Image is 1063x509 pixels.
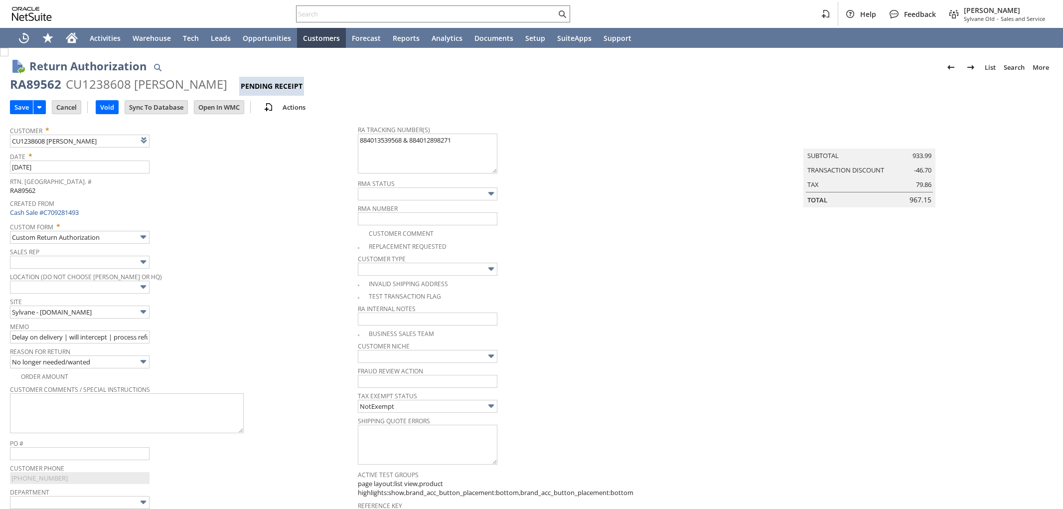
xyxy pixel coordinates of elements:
svg: Recent Records [18,32,30,44]
a: Search [1000,59,1029,75]
a: Actions [279,103,309,112]
img: More Options [138,281,149,293]
img: More Options [138,231,149,243]
a: Order Amount [21,372,68,381]
h1: Return Authorization [29,58,147,74]
svg: logo [12,7,52,21]
a: Test Transaction Flag [369,292,441,301]
span: SuiteApps [557,33,592,43]
input: No longer needed/wanted [10,355,150,368]
img: Next [965,61,977,73]
span: Warehouse [133,33,171,43]
img: More Options [138,256,149,268]
span: [PERSON_NAME] [964,5,1045,15]
a: Fraud Review Action [358,367,423,375]
a: Tech [177,28,205,48]
span: Opportunities [243,33,291,43]
a: Customer Phone [10,464,64,473]
a: Analytics [426,28,468,48]
a: Customer Comments / Special Instructions [10,385,150,394]
input: Search [297,8,556,20]
svg: Shortcuts [42,32,54,44]
a: Customers [297,28,346,48]
textarea: 884013539568 & 884012898271 [358,134,497,173]
a: Documents [468,28,519,48]
span: Sylvane Old [964,15,995,22]
input: <Type then tab> [10,135,150,148]
a: Active Test Groups [358,471,419,479]
a: Reports [387,28,426,48]
span: Leads [211,33,231,43]
a: Rtn. [GEOGRAPHIC_DATA]. # [10,177,92,186]
a: Forecast [346,28,387,48]
span: Help [860,9,876,19]
a: Invalid Shipping Address [369,280,448,288]
div: RA89562 [10,76,61,92]
a: RMA Number [358,204,398,213]
a: Location (Do Not Choose [PERSON_NAME] or HQ) [10,273,162,281]
span: Reports [393,33,420,43]
img: More Options [138,306,149,318]
span: Forecast [352,33,381,43]
a: Total [807,195,827,204]
a: Date [10,153,25,161]
a: Support [598,28,637,48]
a: Activities [84,28,127,48]
img: More Options [485,188,497,199]
span: Feedback [904,9,936,19]
img: More Options [138,356,149,367]
a: Shipping Quote Errors [358,417,430,425]
a: SuiteApps [551,28,598,48]
span: 79.86 [916,180,931,189]
img: More Options [138,497,149,508]
a: RA Tracking Number(s) [358,126,430,134]
svg: Search [556,8,568,20]
img: More Options [485,263,497,275]
a: Sales Rep [10,248,39,256]
input: Void [96,101,118,114]
span: Support [604,33,631,43]
div: CU1238608 [PERSON_NAME] [66,76,227,92]
span: -46.70 [914,166,931,174]
a: Warehouse [127,28,177,48]
img: More Options [485,400,497,412]
input: Save [10,101,33,114]
span: Setup [525,33,545,43]
a: Custom Form [10,223,53,231]
a: Cash Sale #C709281493 [10,208,79,217]
a: Department [10,488,49,497]
input: Cancel [52,101,81,114]
a: Customer Niche [358,342,410,350]
a: Tax [807,180,819,189]
a: Memo [10,323,29,331]
span: page layout:list view,product highlights:show,brand_acc_button_placement:bottom,brand_acc_button_... [358,479,701,497]
span: 933.99 [912,151,931,160]
a: More [1029,59,1053,75]
span: Activities [90,33,121,43]
div: Pending Receipt [239,77,304,96]
span: - [997,15,999,22]
img: Previous [945,61,957,73]
a: PO # [10,439,23,448]
svg: Home [66,32,78,44]
img: add-record.svg [263,101,275,113]
span: RA89562 [10,186,35,195]
input: Custom Return Authorization [10,231,150,244]
a: Recent Records [12,28,36,48]
input: Open In WMC [194,101,244,114]
img: More Options [485,350,497,362]
caption: Summary [803,133,935,149]
a: Opportunities [237,28,297,48]
a: Site [10,298,22,306]
a: Business Sales Team [369,330,434,338]
a: Customer Type [358,255,406,263]
a: Tax Exempt Status [358,392,417,400]
a: Customer [10,127,42,135]
a: Replacement Requested [369,242,447,251]
span: Customers [303,33,340,43]
span: 967.15 [910,195,931,204]
a: RA Internal Notes [358,305,416,313]
a: Setup [519,28,551,48]
input: Sync To Database [125,101,187,114]
span: Analytics [432,33,462,43]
